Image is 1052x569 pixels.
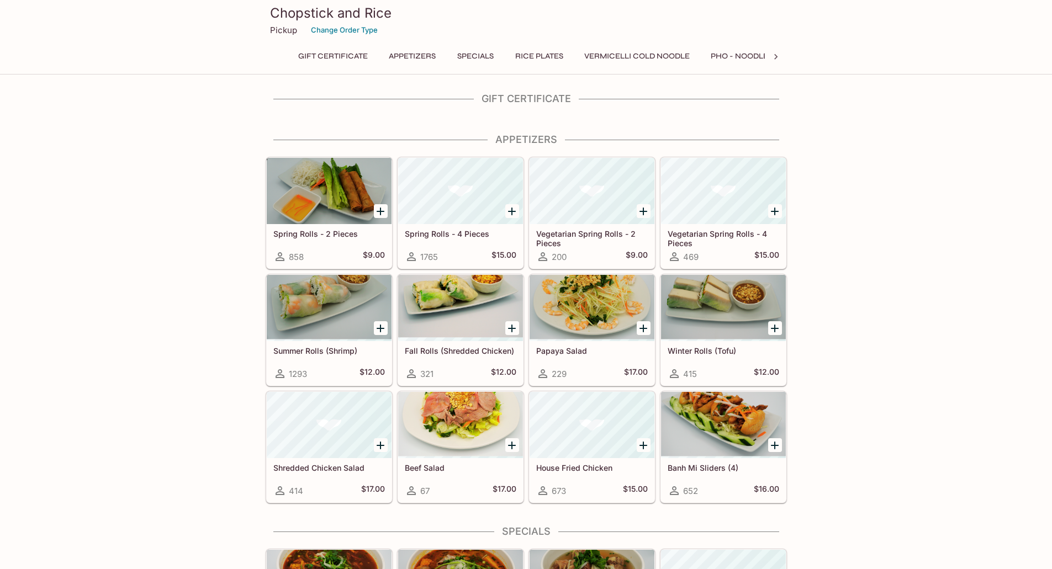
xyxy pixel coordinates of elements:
[306,22,383,39] button: Change Order Type
[624,367,648,380] h5: $17.00
[420,369,434,379] span: 321
[420,252,438,262] span: 1765
[536,346,648,355] h5: Papaya Salad
[623,484,648,497] h5: $15.00
[754,250,779,263] h5: $15.00
[754,367,779,380] h5: $12.00
[505,438,519,452] button: Add Beef Salad
[683,486,698,496] span: 652
[420,486,430,496] span: 67
[266,134,787,146] h4: Appetizers
[754,484,779,497] h5: $16.00
[660,157,786,269] a: Vegetarian Spring Rolls - 4 Pieces469$15.00
[491,250,516,263] h5: $15.00
[289,486,303,496] span: 414
[668,463,779,472] h5: Banh Mi Sliders (4)
[398,158,523,224] div: Spring Rolls - 4 Pieces
[552,369,567,379] span: 229
[266,274,392,386] a: Summer Rolls (Shrimp)1293$12.00
[536,463,648,472] h5: House Fried Chicken
[529,391,655,503] a: House Fried Chicken673$15.00
[383,49,442,64] button: Appetizers
[661,392,786,458] div: Banh Mi Sliders (4)
[267,275,392,341] div: Summer Rolls (Shrimp)
[626,250,648,263] h5: $9.00
[374,438,388,452] button: Add Shredded Chicken Salad
[273,229,385,238] h5: Spring Rolls - 2 Pieces
[530,392,654,458] div: House Fried Chicken
[273,346,385,355] h5: Summer Rolls (Shrimp)
[705,49,797,64] button: Pho - Noodle Soup
[661,275,786,341] div: Winter Rolls (Tofu)
[683,369,697,379] span: 415
[668,229,779,247] h5: Vegetarian Spring Rolls - 4 Pieces
[266,391,392,503] a: Shredded Chicken Salad414$17.00
[374,204,388,218] button: Add Spring Rolls - 2 Pieces
[398,392,523,458] div: Beef Salad
[289,369,307,379] span: 1293
[361,484,385,497] h5: $17.00
[267,392,392,458] div: Shredded Chicken Salad
[660,391,786,503] a: Banh Mi Sliders (4)652$16.00
[530,275,654,341] div: Papaya Salad
[660,274,786,386] a: Winter Rolls (Tofu)415$12.00
[360,367,385,380] h5: $12.00
[661,158,786,224] div: Vegetarian Spring Rolls - 4 Pieces
[668,346,779,355] h5: Winter Rolls (Tofu)
[398,157,524,269] a: Spring Rolls - 4 Pieces1765$15.00
[398,391,524,503] a: Beef Salad67$17.00
[530,158,654,224] div: Vegetarian Spring Rolls - 2 Pieces
[683,252,699,262] span: 469
[451,49,500,64] button: Specials
[273,463,385,472] h5: Shredded Chicken Salad
[552,252,567,262] span: 200
[505,204,519,218] button: Add Spring Rolls - 4 Pieces
[505,321,519,335] button: Add Fall Rolls (Shredded Chicken)
[552,486,566,496] span: 673
[405,229,516,238] h5: Spring Rolls - 4 Pieces
[398,275,523,341] div: Fall Rolls (Shredded Chicken)
[768,438,782,452] button: Add Banh Mi Sliders (4)
[768,321,782,335] button: Add Winter Rolls (Tofu)
[529,274,655,386] a: Papaya Salad229$17.00
[374,321,388,335] button: Add Summer Rolls (Shrimp)
[509,49,569,64] button: Rice Plates
[266,157,392,269] a: Spring Rolls - 2 Pieces858$9.00
[493,484,516,497] h5: $17.00
[292,49,374,64] button: Gift Certificate
[270,4,783,22] h3: Chopstick and Rice
[266,93,787,105] h4: Gift Certificate
[405,463,516,472] h5: Beef Salad
[637,321,651,335] button: Add Papaya Salad
[363,250,385,263] h5: $9.00
[768,204,782,218] button: Add Vegetarian Spring Rolls - 4 Pieces
[398,274,524,386] a: Fall Rolls (Shredded Chicken)321$12.00
[578,49,696,64] button: Vermicelli Cold Noodle
[491,367,516,380] h5: $12.00
[405,346,516,355] h5: Fall Rolls (Shredded Chicken)
[529,157,655,269] a: Vegetarian Spring Rolls - 2 Pieces200$9.00
[289,252,304,262] span: 858
[637,204,651,218] button: Add Vegetarian Spring Rolls - 2 Pieces
[536,229,648,247] h5: Vegetarian Spring Rolls - 2 Pieces
[637,438,651,452] button: Add House Fried Chicken
[270,25,297,35] p: Pickup
[267,158,392,224] div: Spring Rolls - 2 Pieces
[266,525,787,538] h4: Specials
